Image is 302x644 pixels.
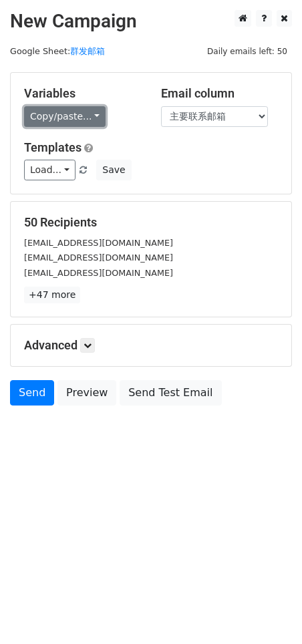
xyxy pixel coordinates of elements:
[161,86,278,101] h5: Email column
[24,268,173,278] small: [EMAIL_ADDRESS][DOMAIN_NAME]
[24,253,173,263] small: [EMAIL_ADDRESS][DOMAIN_NAME]
[24,140,82,154] a: Templates
[24,215,278,230] h5: 50 Recipients
[24,160,75,180] a: Load...
[10,46,105,56] small: Google Sheet:
[24,238,173,248] small: [EMAIL_ADDRESS][DOMAIN_NAME]
[24,338,278,353] h5: Advanced
[10,10,292,33] h2: New Campaign
[202,44,292,59] span: Daily emails left: 50
[70,46,105,56] a: 群发邮箱
[57,380,116,406] a: Preview
[96,160,131,180] button: Save
[24,86,141,101] h5: Variables
[24,106,106,127] a: Copy/paste...
[235,580,302,644] div: 聊天小组件
[10,380,54,406] a: Send
[202,46,292,56] a: Daily emails left: 50
[120,380,221,406] a: Send Test Email
[235,580,302,644] iframe: Chat Widget
[24,287,80,303] a: +47 more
